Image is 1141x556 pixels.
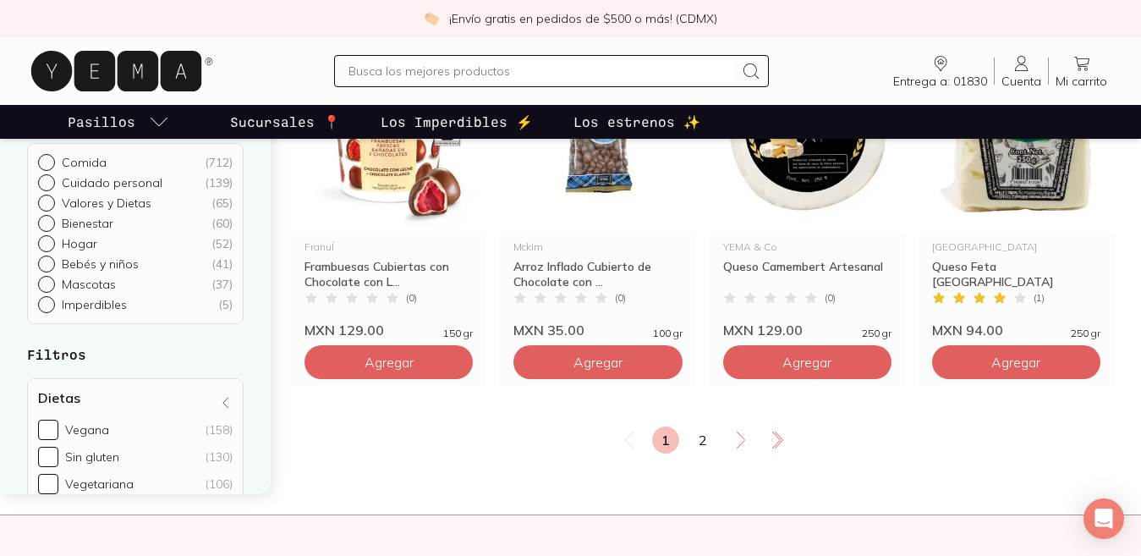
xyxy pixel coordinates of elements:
a: Franui Choco LecheFranuÍFrambuesas Cubiertas con Chocolate con L...(0)MXN 129.00150 gr [291,27,486,339]
a: Los Imperdibles ⚡️ [377,105,536,139]
span: Agregar [991,354,1040,371]
div: ( 712 ) [205,155,233,170]
p: Mascotas [62,277,116,292]
div: FranuÍ [304,242,473,252]
p: Imperdibles [62,297,127,312]
span: ( 0 ) [825,293,836,303]
div: ( 5 ) [218,297,233,312]
a: 2 [689,427,716,454]
span: ( 0 ) [406,293,417,303]
div: Queso Feta [GEOGRAPHIC_DATA] [932,259,1100,289]
span: 250 gr [1071,328,1100,339]
span: Agregar [782,354,831,371]
p: Pasillos [68,112,135,132]
a: Entrega a: 01830 [886,53,994,89]
input: Vegana(158) [38,420,58,440]
div: Open Intercom Messenger [1083,498,1124,539]
span: Cuenta [1001,74,1041,89]
a: 34184 arroz inflado cubierto de chocolate con leche mckimMckimArroz Inflado Cubierto de Chocolate... [500,27,695,339]
div: ( 37 ) [211,277,233,292]
p: Bebés y niños [62,256,139,272]
img: check [424,11,439,26]
div: Vegetariana [65,476,134,492]
div: ( 65 ) [211,195,233,211]
span: Entrega a: 01830 [893,74,987,89]
p: Sucursales 📍 [230,112,340,132]
p: Hogar [62,236,97,251]
p: Valores y Dietas [62,195,151,211]
div: YEMA & Co [723,242,891,252]
div: Mckim [513,242,682,252]
strong: Filtros [27,346,86,362]
button: Agregar [304,345,473,379]
button: Agregar [513,345,682,379]
p: Los estrenos ✨ [573,112,700,132]
span: Agregar [573,354,623,371]
span: 150 gr [443,328,473,339]
div: ( 52 ) [211,236,233,251]
span: MXN 94.00 [932,322,1003,339]
div: Arroz Inflado Cubierto de Chocolate con ... [513,259,682,289]
p: ¡Envío gratis en pedidos de $500 o más! (CDMX) [449,10,717,27]
button: Agregar [932,345,1100,379]
p: Comida [62,155,107,170]
input: Sin gluten(130) [38,447,58,467]
a: 1 [652,427,679,454]
div: [GEOGRAPHIC_DATA] [932,242,1100,252]
a: pasillo-todos-link [64,105,173,139]
div: Frambuesas Cubiertas con Chocolate con L... [304,259,473,289]
span: ( 0 ) [615,293,626,303]
div: Sin gluten [65,449,119,465]
span: Agregar [365,354,414,371]
a: Mi carrito [1049,53,1114,89]
p: Bienestar [62,216,113,231]
a: Queso CamembertYEMA & CoQueso Camembert Artesanal(0)MXN 129.00250 gr [710,27,905,339]
h4: Dietas [38,389,80,406]
div: Queso Camembert Artesanal [723,259,891,289]
a: Queso Feta Winter Park[GEOGRAPHIC_DATA]Queso Feta [GEOGRAPHIC_DATA](1)MXN 94.00250 gr [919,27,1114,339]
div: ( 139 ) [205,175,233,190]
p: Los Imperdibles ⚡️ [381,112,533,132]
input: Vegetariana(106) [38,474,58,494]
a: Los estrenos ✨ [570,105,704,139]
div: (106) [206,476,233,492]
span: 250 gr [862,328,891,339]
button: Agregar [723,345,891,379]
input: Busca los mejores productos [348,61,734,81]
span: Mi carrito [1056,74,1107,89]
span: MXN 129.00 [723,322,803,339]
p: Cuidado personal [62,175,162,190]
div: Vegana [65,422,109,438]
span: MXN 129.00 [304,322,384,339]
div: (158) [206,422,233,438]
span: MXN 35.00 [513,322,584,339]
div: ( 41 ) [211,256,233,272]
div: (130) [206,449,233,465]
div: ( 60 ) [211,216,233,231]
a: Cuenta [995,53,1048,89]
a: Sucursales 📍 [227,105,343,139]
span: 100 gr [653,328,683,339]
span: ( 1 ) [1034,293,1045,303]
